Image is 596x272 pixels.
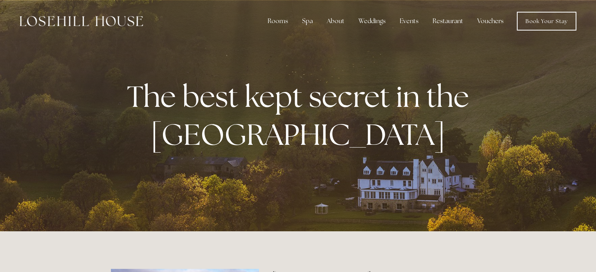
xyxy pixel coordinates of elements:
[321,13,351,29] div: About
[517,12,576,31] a: Book Your Stay
[127,77,475,154] strong: The best kept secret in the [GEOGRAPHIC_DATA]
[296,13,319,29] div: Spa
[261,13,294,29] div: Rooms
[20,16,143,26] img: Losehill House
[393,13,425,29] div: Events
[471,13,510,29] a: Vouchers
[426,13,469,29] div: Restaurant
[352,13,392,29] div: Weddings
